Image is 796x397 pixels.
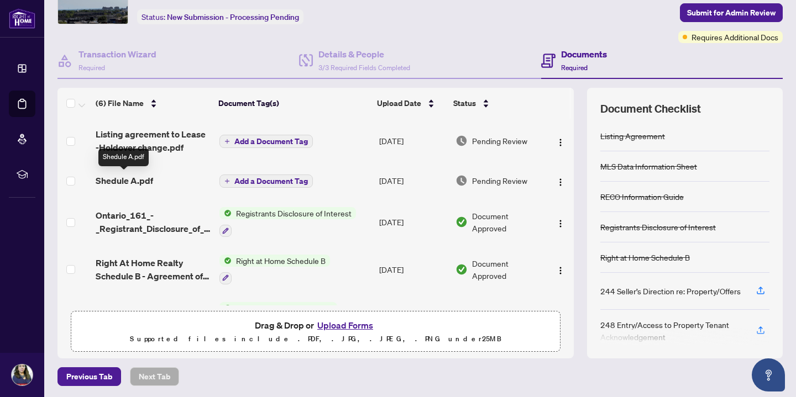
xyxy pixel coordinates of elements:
span: Status [453,97,476,109]
div: Listing Agreement [600,130,665,142]
h4: Transaction Wizard [78,47,156,61]
span: Drag & Drop or [255,318,376,332]
span: 3/3 Required Fields Completed [318,63,410,72]
td: [DATE] [375,119,451,163]
span: Pending Review [472,174,527,187]
button: Open asap [752,358,785,391]
span: Previous Tab [66,368,112,385]
h4: Details & People [318,47,410,61]
img: Status Icon [219,302,232,314]
span: Submit for Admin Review [687,4,776,22]
div: 248 Entry/Access to Property Tenant Acknowledgement [600,319,743,343]
span: Required [561,63,588,72]
img: Document Status [455,216,468,228]
div: Registrants Disclosure of Interest [600,221,716,233]
span: Ontario_161_-_Registrant_Disclosure_of_Interest__Disposition_of_Prop EXECUTED.pdf [96,209,211,235]
span: plus [224,178,230,184]
span: Pending Review [472,135,527,147]
td: [DATE] [375,293,451,341]
div: 244 Seller’s Direction re: Property/Offers [600,285,741,297]
img: Document Status [455,174,468,187]
span: Add a Document Tag [234,177,308,185]
img: Logo [556,178,565,187]
div: Shedule A.pdf [98,149,149,166]
img: Document Status [455,263,468,276]
button: Logo [552,213,569,231]
button: Add a Document Tag [219,174,313,188]
span: plus [224,139,230,144]
th: (6) File Name [91,88,214,119]
span: Document Approved [472,304,542,329]
td: [DATE] [375,163,451,198]
img: logo [9,8,35,29]
button: Add a Document Tag [219,134,313,149]
span: Requires Additional Docs [692,31,778,43]
img: Profile Icon [12,364,33,385]
img: Status Icon [219,255,232,267]
span: MLS Data Information Sheet [232,302,337,314]
button: Add a Document Tag [219,135,313,148]
img: Status Icon [219,207,232,219]
span: Right At Home Realty Schedule B - Agreement of Purchase and Sale 2.pdf [96,256,211,283]
span: Document Approved [472,257,542,282]
td: [DATE] [375,246,451,293]
img: Logo [556,266,565,275]
div: MLS Data Information Sheet [600,160,697,172]
span: Drag & Drop orUpload FormsSupported files include .PDF, .JPG, .JPEG, .PNG under25MB [71,311,560,352]
div: Right at Home Schedule B [600,251,690,263]
td: [DATE] [375,198,451,246]
img: Logo [556,138,565,147]
span: Listing agreement to Lease -Holdover change.pdf [96,128,211,154]
button: Status IconRight at Home Schedule B [219,255,330,284]
th: Document Tag(s) [214,88,373,119]
button: Logo [552,261,569,278]
span: Required [78,63,105,72]
span: Document Checklist [600,101,701,117]
button: Submit for Admin Review [680,3,783,22]
img: Logo [556,219,565,228]
button: Logo [552,172,569,189]
button: Status IconRegistrants Disclosure of Interest [219,207,356,237]
button: Status IconMLS Data Information Sheet [219,302,337,332]
span: Add a Document Tag [234,137,308,145]
button: Add a Document Tag [219,174,313,188]
h4: Documents [561,47,607,61]
span: (6) File Name [96,97,144,109]
button: Next Tab [130,367,179,386]
button: Previous Tab [57,367,121,386]
span: Document Approved [472,210,542,234]
button: Logo [552,132,569,150]
th: Status [449,88,544,119]
span: Right at Home Schedule B [232,255,330,267]
div: Status: [137,9,303,24]
span: New Submission - Processing Pending [167,12,299,22]
span: Registrants Disclosure of Interest [232,207,356,219]
span: Upload Date [377,97,421,109]
button: Upload Forms [314,318,376,332]
img: Document Status [455,135,468,147]
th: Upload Date [373,88,448,119]
p: Supported files include .PDF, .JPG, .JPEG, .PNG under 25 MB [78,332,553,346]
div: RECO Information Guide [600,190,684,203]
span: Shedule A.pdf [96,174,153,187]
